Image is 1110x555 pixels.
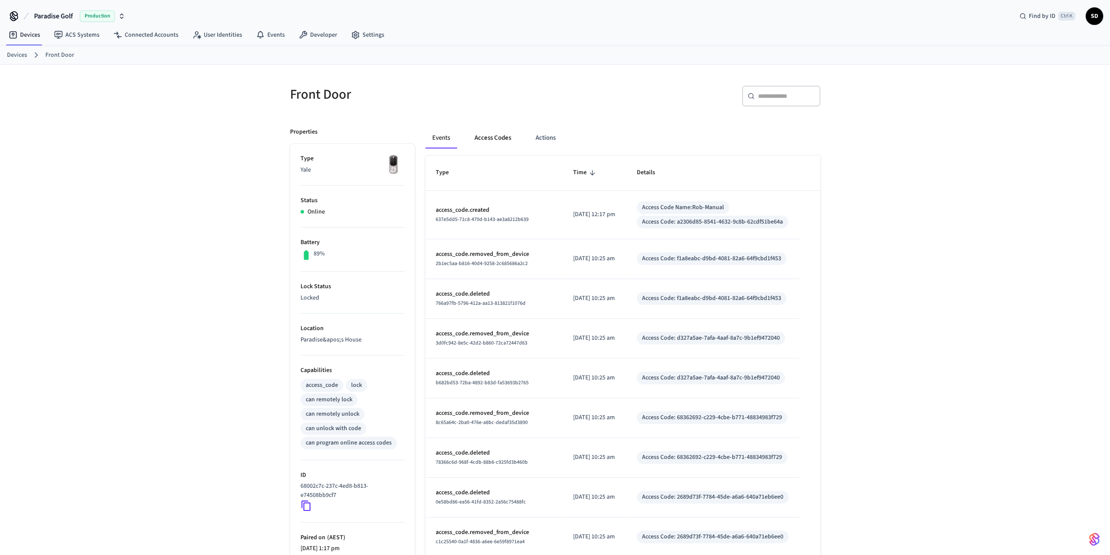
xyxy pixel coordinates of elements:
span: 637e5dd5-71c8-470d-b143-ae3a8212b639 [436,216,529,223]
p: [DATE] 12:17 pm [573,210,615,219]
p: access_code.deleted [436,369,553,378]
p: Paradise&apos;s House [301,335,404,345]
div: Access Code: d327a5ae-7afa-4aaf-8a7c-9b1ef9472040 [642,334,780,343]
button: Access Codes [468,128,518,148]
div: Access Code: f1a8eabc-d9bd-4081-82a6-64f9cbd1f453 [642,294,781,303]
span: Ctrl K [1058,12,1075,21]
span: Paradise Golf [34,11,73,21]
a: User Identities [185,27,249,43]
p: access_code.removed_from_device [436,409,553,418]
a: Devices [7,51,27,60]
a: Settings [344,27,391,43]
p: [DATE] 10:25 am [573,493,615,502]
button: SD [1086,7,1103,25]
p: [DATE] 10:25 am [573,413,615,422]
div: can unlock with code [306,424,361,433]
div: Find by IDCtrl K [1012,8,1082,24]
div: Access Code: f1a8eabc-d9bd-4081-82a6-64f9cbd1f453 [642,254,781,263]
p: Type [301,154,404,163]
div: Access Code: 2689d73f-7784-45de-a6a6-640a71eb6ee0 [642,493,783,502]
p: [DATE] 10:25 am [573,334,615,343]
p: access_code.deleted [436,488,553,497]
a: Developer [292,27,344,43]
p: [DATE] 10:25 am [573,294,615,303]
span: Time [573,166,598,179]
div: Access Code Name: Rob-Manual [642,203,724,212]
p: access_code.deleted [436,290,553,299]
span: 3d0fc942-8e5c-42d2-b860-72ca72447d63 [436,339,527,347]
p: Properties [290,128,318,137]
a: Devices [2,27,47,43]
p: access_code.created [436,206,553,215]
p: access_code.removed_from_device [436,528,553,537]
p: Locked [301,293,404,303]
span: 0e58bd86-ea56-41fd-8352-2a56c75488fc [436,498,526,506]
span: c1c25540-0a1f-4836-a6ee-6e59f8971ea4 [436,538,525,545]
p: Capabilities [301,366,404,375]
button: Events [425,128,457,148]
button: Actions [529,128,563,148]
p: [DATE] 10:25 am [573,453,615,462]
a: Front Door [45,51,74,60]
p: [DATE] 10:25 am [573,254,615,263]
span: Production [80,10,115,22]
p: access_code.removed_from_device [436,329,553,338]
p: Location [301,324,404,333]
a: Events [249,27,292,43]
div: can program online access codes [306,438,392,448]
p: Lock Status [301,282,404,291]
img: SeamLogoGradient.69752ec5.svg [1089,532,1100,546]
span: 8c65a64c-2ba0-476e-a8bc-dedaf35d3890 [436,419,528,426]
img: Yale Assure Touchscreen Wifi Smart Lock, Satin Nickel, Front [383,154,404,176]
span: Find by ID [1029,12,1055,21]
span: Details [637,166,666,179]
p: 68002c7c-237c-4ed8-b813-e74508bb9cf7 [301,482,401,500]
span: 766a97fb-5796-412a-aa13-813821f1076d [436,300,526,307]
p: 89% [314,249,325,259]
p: ID [301,471,404,480]
p: Paired on [301,533,404,542]
h5: Front Door [290,86,550,103]
p: access_code.removed_from_device [436,250,553,259]
span: SD [1086,8,1102,24]
a: Connected Accounts [106,27,185,43]
div: ant example [425,128,820,148]
p: [DATE] 1:17 pm [301,544,404,553]
div: Access Code: 2689d73f-7784-45de-a6a6-640a71eb6ee0 [642,532,783,541]
p: Status [301,196,404,205]
div: can remotely lock [306,395,352,404]
p: [DATE] 10:25 am [573,373,615,383]
div: Access Code: a2306d85-8541-4632-9c8b-62cdf51be64a [642,217,783,227]
p: Online [307,207,325,217]
span: ( AEST ) [325,533,345,542]
div: Access Code: 68362692-c229-4cbe-b771-48834983f729 [642,453,782,462]
span: Type [436,166,460,179]
span: b682bd53-72ba-4892-b83d-fa53693b2765 [436,379,529,386]
span: 2b1ec5aa-b816-40d4-9258-2c685686a2c2 [436,260,528,267]
div: lock [351,381,362,390]
a: ACS Systems [47,27,106,43]
p: [DATE] 10:25 am [573,532,615,541]
p: Yale [301,165,404,175]
span: 78366c6d-968f-4cdb-88b6-c925fd3b460b [436,458,528,466]
div: Access Code: 68362692-c229-4cbe-b771-48834983f729 [642,413,782,422]
p: Battery [301,238,404,247]
div: access_code [306,381,338,390]
div: Access Code: d327a5ae-7afa-4aaf-8a7c-9b1ef9472040 [642,373,780,383]
div: can remotely unlock [306,410,359,419]
p: access_code.deleted [436,448,553,458]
